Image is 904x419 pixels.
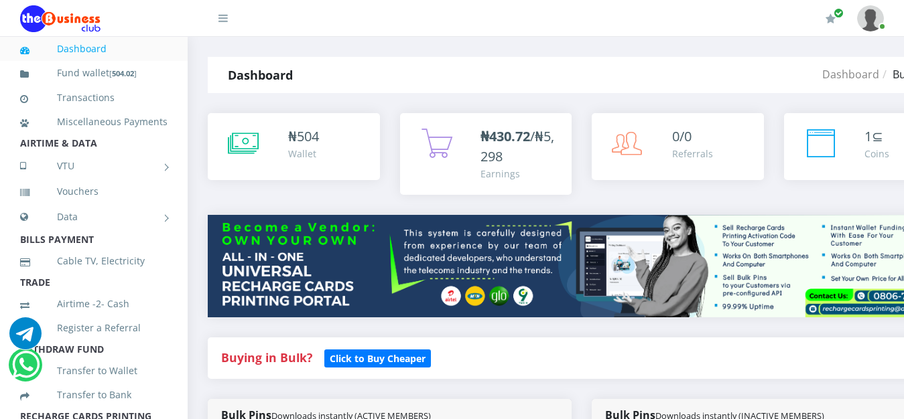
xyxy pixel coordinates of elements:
[672,127,692,145] span: 0/0
[20,288,168,319] a: Airtime -2- Cash
[228,67,293,83] strong: Dashboard
[324,349,431,365] a: Click to Buy Cheaper
[20,5,101,32] img: Logo
[20,149,168,183] a: VTU
[20,380,168,410] a: Transfer to Bank
[288,147,319,161] div: Wallet
[20,58,168,89] a: Fund wallet[504.02]
[864,127,889,147] div: ⊆
[109,68,137,78] small: [ ]
[288,127,319,147] div: ₦
[672,147,713,161] div: Referrals
[20,33,168,64] a: Dashboard
[20,355,168,386] a: Transfer to Wallet
[9,327,42,349] a: Chat for support
[857,5,884,31] img: User
[20,200,168,234] a: Data
[112,68,134,78] b: 504.02
[864,127,872,145] span: 1
[834,8,844,18] span: Renew/Upgrade Subscription
[826,13,836,24] i: Renew/Upgrade Subscription
[864,147,889,161] div: Coins
[20,313,168,343] a: Register a Referral
[20,176,168,207] a: Vouchers
[822,67,879,82] a: Dashboard
[330,352,426,365] b: Click to Buy Cheaper
[480,127,530,145] b: ₦430.72
[480,167,559,181] div: Earnings
[12,359,40,381] a: Chat for support
[20,246,168,276] a: Cable TV, Electricity
[208,113,380,180] a: ₦504 Wallet
[20,82,168,113] a: Transactions
[20,106,168,137] a: Miscellaneous Payments
[400,113,572,195] a: ₦430.72/₦5,298 Earnings
[221,349,312,365] strong: Buying in Bulk?
[297,127,319,145] span: 504
[592,113,764,180] a: 0/0 Referrals
[480,127,554,165] span: /₦5,298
